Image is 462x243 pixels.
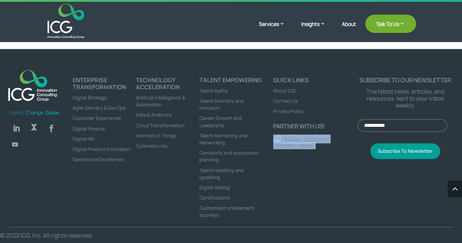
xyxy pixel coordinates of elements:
h4: Talent Empowering [199,77,263,87]
p: Partner with us! [273,123,358,130]
a: Career Growth and Leadership [199,115,242,128]
a: logo_footer [4,66,61,106]
a: Services [259,20,292,38]
a: Internet of Things [136,132,176,139]
a: Digital Strategy [73,94,107,101]
img: ICG [47,4,84,38]
a: Talent Diversity and Inclusion [199,98,244,111]
a: Follow on Facebook [44,121,59,136]
a: Continuity and succession planning [199,149,259,163]
a: Customer Experience [73,115,121,121]
a: Follow on LinkedIn [9,121,24,136]
a: Digital HR [73,136,94,142]
a: Cybersecurity [136,143,168,149]
a: Digital Finance [73,125,105,132]
a: Certifications [199,194,230,201]
h4: ENTERPRISE TRANSFORMATION [73,77,136,94]
h4: TECHNOLOGY ACCELERATION [136,77,199,94]
a: Privacy Policy [273,108,303,114]
a: Talent reskilling and upskilling [199,167,244,181]
a: Contact Us [273,98,298,104]
a: Talent Agility [199,87,228,94]
a: Agile Delivery & DevOps [73,105,126,111]
a: Talent Mentoring and Networking [199,132,247,146]
a: Digital Product Innovation [73,146,130,152]
a: Follow on X [27,121,41,136]
h4: Quick links [273,77,358,87]
a: Artificial intelligence & Automation [136,94,185,108]
a: Customized enablement journeys [199,205,254,218]
a: Follow on Youtube [9,138,21,150]
img: ICG-new logo (1) [4,66,61,105]
a: About ICG [273,87,295,94]
a: Cloud Transformation [136,122,184,129]
a: Digital Skilling [199,184,230,191]
a: Data & Analytics [136,111,172,118]
img: Invest-Change-Grow-Green [9,110,61,116]
iframe: Chat Widget [298,12,462,243]
a: [EMAIL_ADDRESS][DOMAIN_NAME] [273,136,329,149]
a: Operational Excellence [73,156,124,163]
img: email - ICG [273,134,282,142]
